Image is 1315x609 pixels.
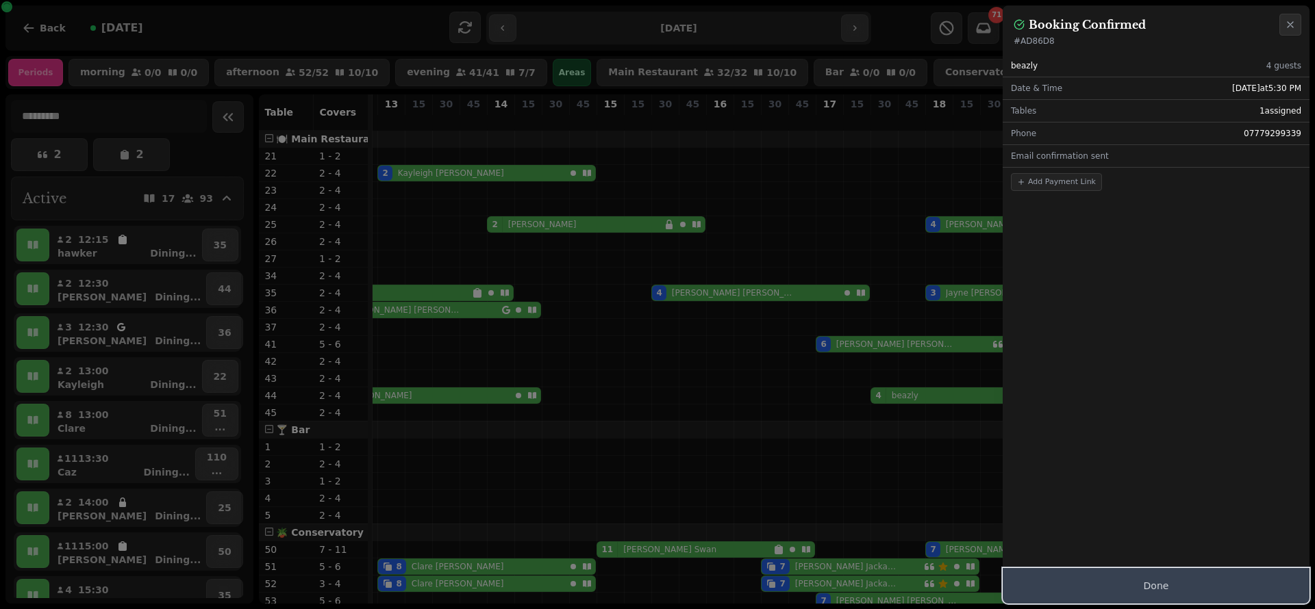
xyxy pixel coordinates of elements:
[1266,60,1301,71] span: 4 guests
[1260,105,1301,116] span: 1 assigned
[1011,83,1062,94] span: Date & Time
[1011,173,1102,191] button: Add Payment Link
[1003,145,1310,167] div: Email confirmation sent
[1011,105,1036,116] span: Tables
[1014,36,1299,47] p: # AD86D8
[1244,128,1301,139] span: 07779299339
[1003,568,1310,604] button: Done
[1232,83,1301,94] span: [DATE] at 5:30 PM
[1011,128,1036,139] span: Phone
[1011,60,1038,71] span: beazly
[1029,16,1146,33] h2: Booking Confirmed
